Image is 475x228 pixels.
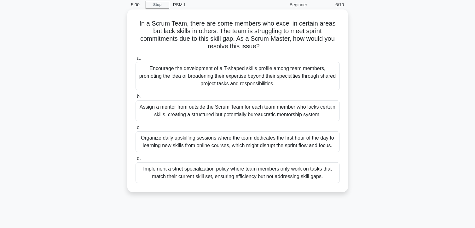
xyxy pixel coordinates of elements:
[136,100,340,121] div: Assign a mentor from outside the Scrum Team for each team member who lacks certain skills, creati...
[137,156,141,161] span: d.
[136,162,340,183] div: Implement a strict specialization policy where team members only work on tasks that match their c...
[137,94,141,99] span: b.
[136,131,340,152] div: Organize daily upskilling sessions where the team dedicates the first hour of the day to learning...
[146,1,169,9] a: Stop
[136,62,340,90] div: Encourage the development of a T-shaped skills profile among team members, promoting the idea of ...
[135,20,340,51] h5: In a Scrum Team, there are some members who excel in certain areas but lack skills in others. The...
[137,125,141,130] span: c.
[137,55,141,61] span: a.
